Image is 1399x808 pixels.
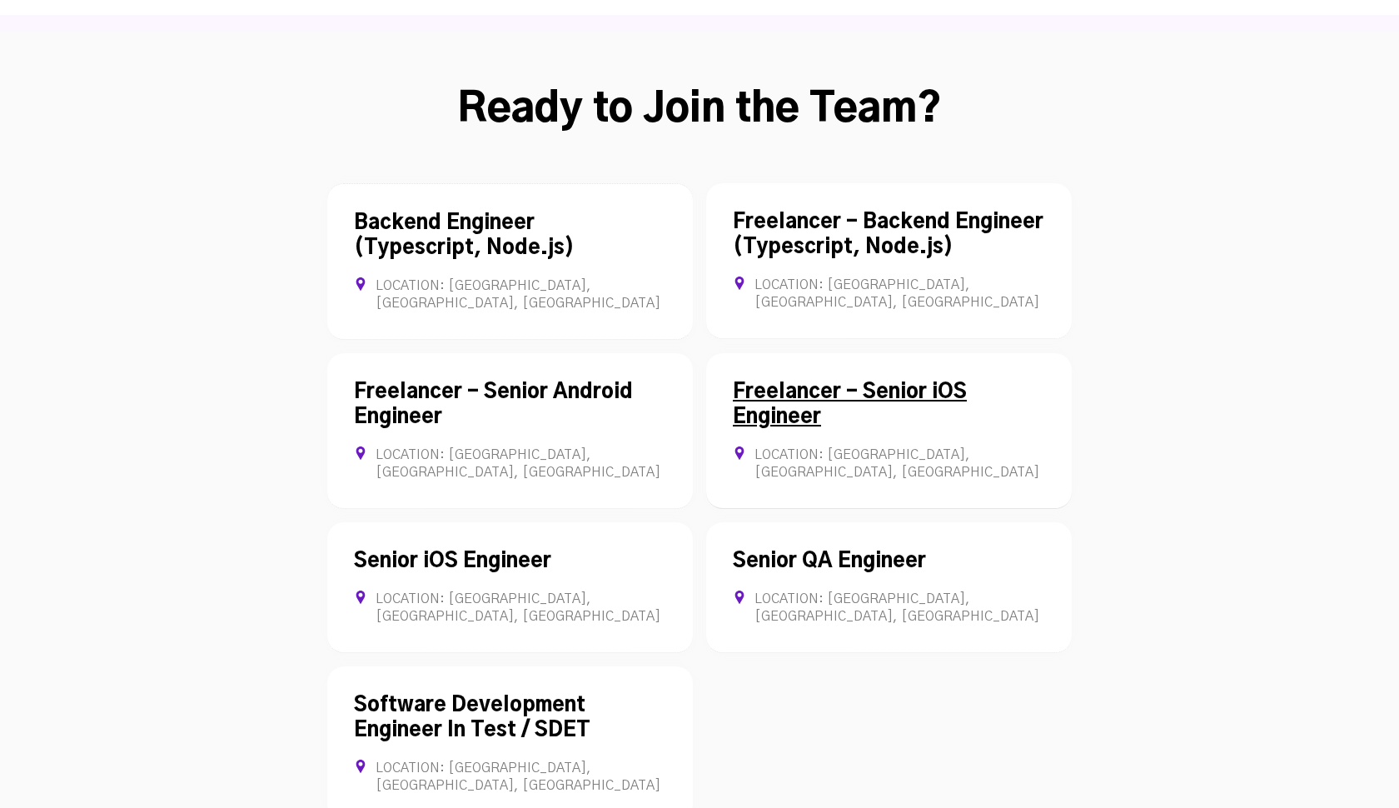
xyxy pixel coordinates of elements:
[354,446,666,481] div: Location: [GEOGRAPHIC_DATA], [GEOGRAPHIC_DATA], [GEOGRAPHIC_DATA]
[354,277,666,312] div: Location: [GEOGRAPHIC_DATA], [GEOGRAPHIC_DATA], [GEOGRAPHIC_DATA]
[457,90,942,130] strong: Ready to Join the Team?
[733,446,1045,481] div: Location: [GEOGRAPHIC_DATA], [GEOGRAPHIC_DATA], [GEOGRAPHIC_DATA]
[733,382,967,427] a: Freelancer - Senior iOS Engineer
[354,213,575,258] a: Backend Engineer (Typescript, Node.js)
[354,591,666,626] div: Location: [GEOGRAPHIC_DATA], [GEOGRAPHIC_DATA], [GEOGRAPHIC_DATA]
[733,551,926,571] a: Senior QA Engineer
[354,382,633,427] a: Freelancer - Senior Android Engineer
[733,591,1045,626] div: Location: [GEOGRAPHIC_DATA], [GEOGRAPHIC_DATA], [GEOGRAPHIC_DATA]
[733,212,1043,257] a: Freelancer - Backend Engineer (Typescript, Node.js)
[354,760,666,795] div: Location: [GEOGRAPHIC_DATA], [GEOGRAPHIC_DATA], [GEOGRAPHIC_DATA]
[733,277,1045,312] div: Location: [GEOGRAPHIC_DATA], [GEOGRAPHIC_DATA], [GEOGRAPHIC_DATA]
[354,551,551,571] a: Senior iOS Engineer
[354,696,590,741] a: Software Development Engineer In Test / SDET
